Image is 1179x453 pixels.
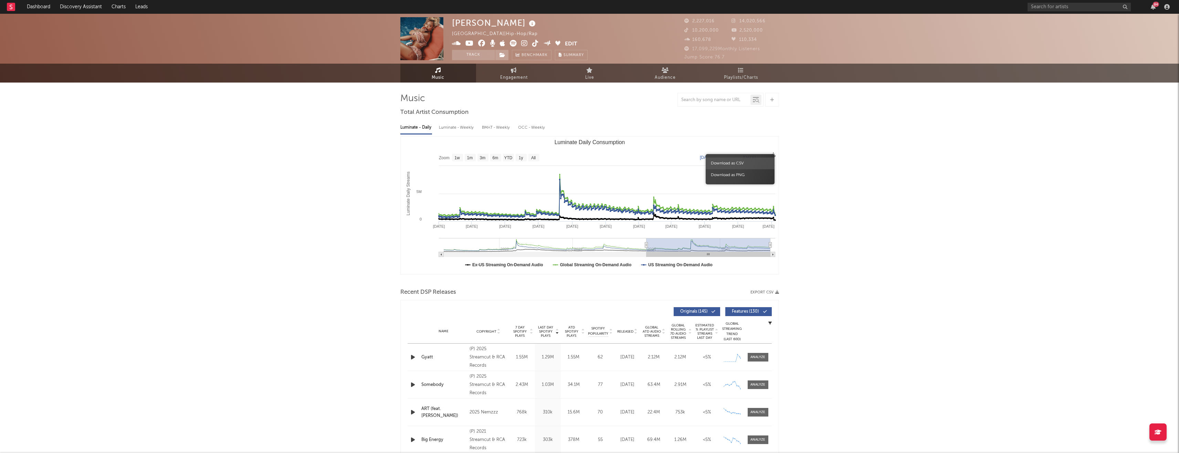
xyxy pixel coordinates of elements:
[532,224,544,228] text: [DATE]
[616,354,639,361] div: [DATE]
[511,409,533,416] div: 768k
[684,47,760,51] span: 17,099,229 Monthly Listeners
[452,50,495,60] button: Track
[695,381,718,388] div: <5%
[470,373,507,397] div: (P) 2025 Streamcut & RCA Records
[695,323,714,340] span: Estimated % Playlist Streams Last Day
[562,436,585,443] div: 378M
[762,224,775,228] text: [DATE]
[730,310,761,314] span: Features ( 130 )
[537,436,559,443] div: 303k
[616,409,639,416] div: [DATE]
[511,436,533,443] div: 723k
[552,64,628,83] a: Live
[706,158,775,169] span: Download as CSV
[722,321,743,342] div: Global Streaming Trend (Last 60D)
[465,224,477,228] text: [DATE]
[439,155,450,160] text: Zoom
[642,436,665,443] div: 69.4M
[511,354,533,361] div: 1.55M
[642,354,665,361] div: 2.12M
[588,409,612,416] div: 70
[472,262,543,267] text: Ex-US Streaming On-Demand Audio
[470,408,507,417] div: 2025 Nemzzz
[537,354,559,361] div: 1.29M
[512,50,551,60] a: Benchmark
[482,122,511,133] div: BMAT - Weekly
[750,290,779,294] button: Export CSV
[684,55,725,60] span: Jump Score: 76.7
[731,19,766,23] span: 14,020,566
[703,64,779,83] a: Playlists/Charts
[562,409,585,416] div: 15.6M
[665,224,677,228] text: [DATE]
[500,74,528,82] span: Engagement
[642,381,665,388] div: 63.4M
[633,224,645,228] text: [DATE]
[400,108,469,117] span: Total Artist Consumption
[421,436,466,443] div: Big Energy
[600,224,612,228] text: [DATE]
[400,288,456,296] span: Recent DSP Releases
[669,354,692,361] div: 2.12M
[725,307,772,316] button: Features(130)
[731,37,757,42] span: 110,334
[695,409,718,416] div: <5%
[555,50,588,60] button: Summary
[616,436,639,443] div: [DATE]
[698,224,710,228] text: [DATE]
[452,17,537,29] div: [PERSON_NAME]
[562,381,585,388] div: 34.1M
[421,381,466,388] a: Somebody
[669,323,688,340] span: Global Rolling 7D Audio Streams
[648,262,713,267] text: US Streaming On-Demand Audio
[421,354,466,361] a: Gyatt
[560,262,631,267] text: Global Streaming On-Demand Audio
[566,224,578,228] text: [DATE]
[588,354,612,361] div: 62
[684,28,719,33] span: 10,200,000
[537,325,555,338] span: Last Day Spotify Plays
[695,354,718,361] div: <5%
[421,329,466,334] div: Name
[642,409,665,416] div: 22.4M
[554,139,625,145] text: Luminate Daily Consumption
[565,40,577,48] button: Edit
[470,428,507,452] div: (P) 2021 Streamcut & RCA Records
[476,64,552,83] a: Engagement
[564,53,584,57] span: Summary
[1151,4,1156,10] button: 84
[400,64,476,83] a: Music
[655,74,676,82] span: Audience
[617,330,633,334] span: Released
[674,307,720,316] button: Originals(145)
[499,224,511,228] text: [DATE]
[1028,3,1131,11] input: Search for artists
[616,381,639,388] div: [DATE]
[678,310,710,314] span: Originals ( 145 )
[642,325,661,338] span: Global ATD Audio Streams
[467,155,473,160] text: 1m
[588,436,612,443] div: 55
[700,155,713,160] text: [DATE]
[731,28,763,33] span: 2,520,000
[511,381,533,388] div: 2.43M
[585,74,594,82] span: Live
[669,436,692,443] div: 1.26M
[518,122,546,133] div: OCC - Weekly
[537,381,559,388] div: 1.03M
[476,330,496,334] span: Copyright
[628,64,703,83] a: Audience
[480,155,485,160] text: 3m
[518,155,523,160] text: 1y
[1153,2,1159,7] div: 84
[588,326,608,336] span: Spotify Popularity
[562,325,581,338] span: ATD Spotify Plays
[492,155,498,160] text: 6m
[724,74,758,82] span: Playlists/Charts
[452,30,546,38] div: [GEOGRAPHIC_DATA] | Hip-Hop/Rap
[669,409,692,416] div: 753k
[419,217,421,221] text: 0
